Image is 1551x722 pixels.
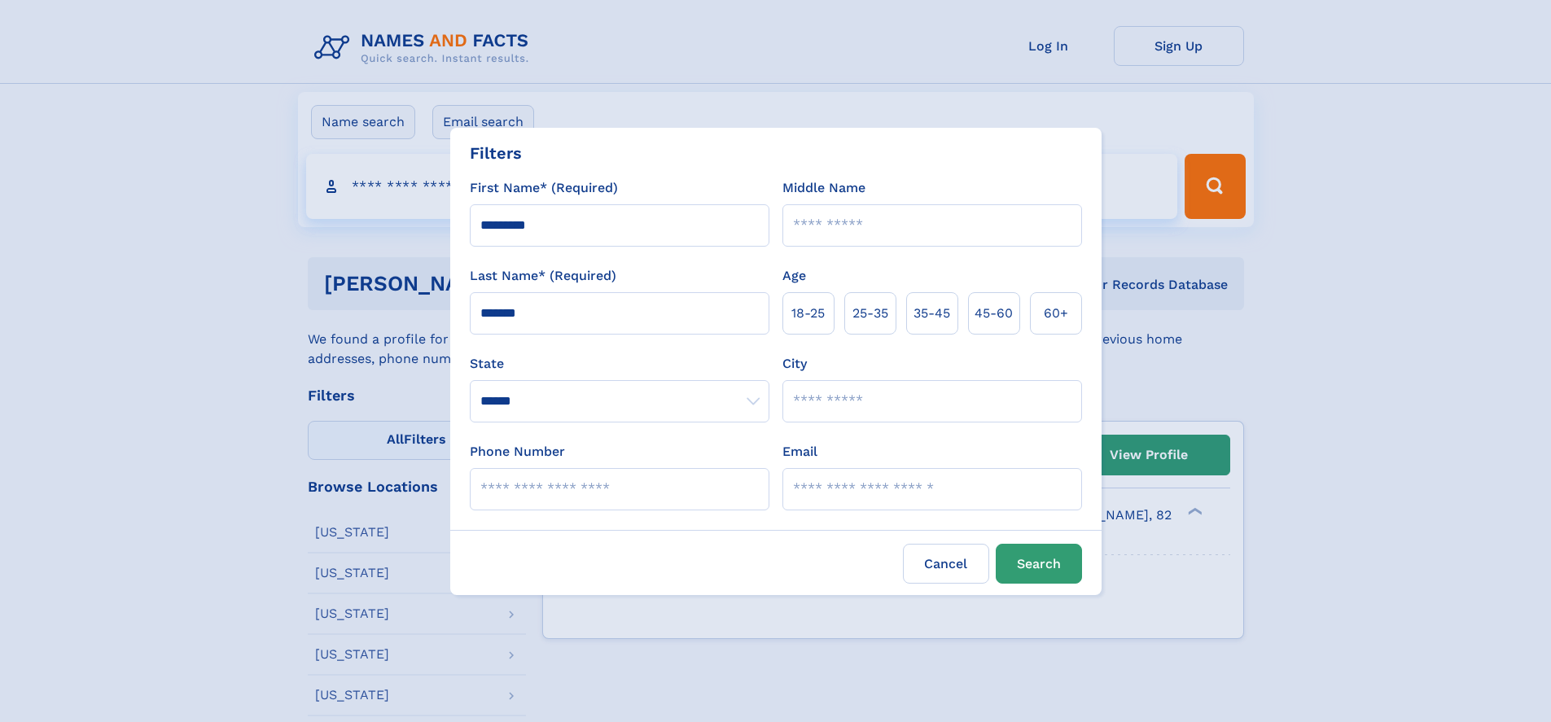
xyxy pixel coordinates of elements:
span: 25‑35 [852,304,888,323]
span: 18‑25 [791,304,825,323]
label: Email [782,442,817,462]
span: 45‑60 [975,304,1013,323]
span: 35‑45 [914,304,950,323]
button: Search [996,544,1082,584]
label: State [470,354,769,374]
label: Middle Name [782,178,865,198]
label: Cancel [903,544,989,584]
label: Phone Number [470,442,565,462]
label: Last Name* (Required) [470,266,616,286]
label: City [782,354,807,374]
span: 60+ [1044,304,1068,323]
div: Filters [470,141,522,165]
label: First Name* (Required) [470,178,618,198]
label: Age [782,266,806,286]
